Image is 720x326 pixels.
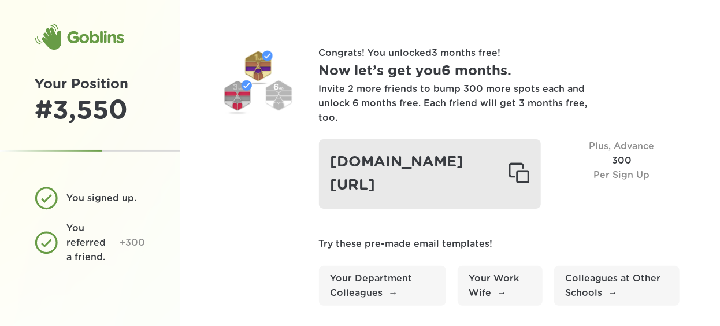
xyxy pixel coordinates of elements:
[35,74,146,95] h1: Your Position
[319,266,446,306] a: Your Department Colleagues
[319,237,680,251] p: Try these pre-made email templates!
[319,139,541,208] div: [DOMAIN_NAME][URL]
[594,171,650,180] span: Per Sign Up
[319,46,680,61] p: Congrats! You unlocked 3 months free !
[35,95,146,127] div: # 3,550
[589,142,655,151] span: Plus, Advance
[564,139,680,208] div: 300
[66,221,112,264] div: You referred a friend.
[554,266,680,306] a: Colleagues at Other Schools
[66,191,137,206] div: You signed up.
[319,82,608,125] div: Invite 2 more friends to bump 300 more spots each and unlock 6 months free. Each friend will get ...
[319,61,680,82] h1: Now let’s get you 6 months .
[35,23,124,51] div: Goblins
[458,266,543,306] a: Your Work Wife
[120,236,146,250] div: + 300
